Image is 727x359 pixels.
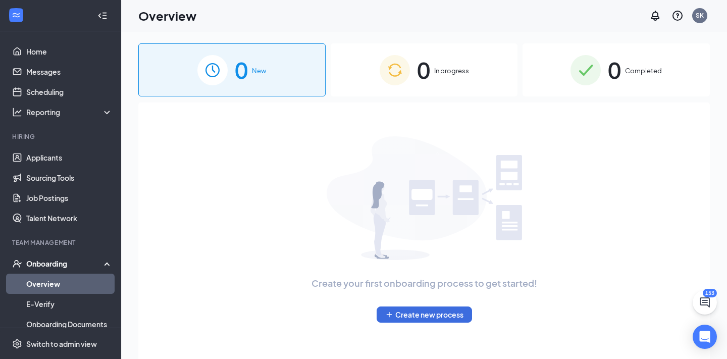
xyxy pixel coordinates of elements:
a: Onboarding Documents [26,314,113,334]
svg: Collapse [97,11,108,21]
a: Overview [26,274,113,294]
button: ChatActive [693,290,717,315]
a: Sourcing Tools [26,168,113,188]
span: New [252,66,266,76]
svg: Plus [385,311,393,319]
button: PlusCreate new process [377,306,472,323]
span: 0 [608,53,621,87]
span: 0 [417,53,430,87]
a: Home [26,41,113,62]
svg: Notifications [649,10,661,22]
div: Team Management [12,238,111,247]
a: Scheduling [26,82,113,102]
a: Messages [26,62,113,82]
div: Open Intercom Messenger [693,325,717,349]
svg: Settings [12,339,22,349]
span: 0 [235,53,248,87]
svg: Analysis [12,107,22,117]
span: Create your first onboarding process to get started! [311,276,537,290]
div: 153 [703,289,717,297]
h1: Overview [138,7,196,24]
a: Talent Network [26,208,113,228]
a: Applicants [26,147,113,168]
a: Job Postings [26,188,113,208]
div: Reporting [26,107,113,117]
div: SK [696,11,704,20]
span: In progress [434,66,469,76]
svg: WorkstreamLogo [11,10,21,20]
svg: ChatActive [699,296,711,309]
svg: UserCheck [12,259,22,269]
svg: QuestionInfo [671,10,684,22]
div: Hiring [12,132,111,141]
span: Completed [625,66,662,76]
a: E-Verify [26,294,113,314]
div: Onboarding [26,259,104,269]
div: Switch to admin view [26,339,97,349]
